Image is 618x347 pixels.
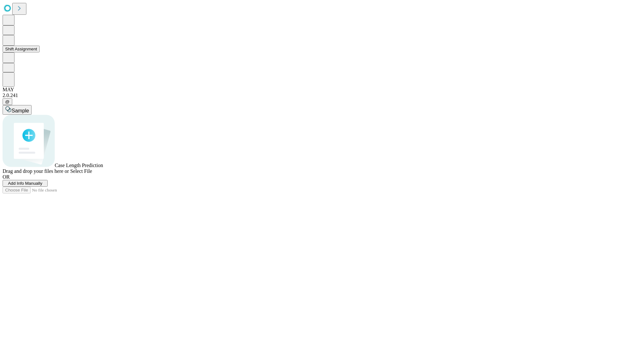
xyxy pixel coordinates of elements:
[5,99,10,104] span: @
[3,105,32,115] button: Sample
[3,180,48,187] button: Add Info Manually
[3,174,10,180] span: OR
[3,46,40,52] button: Shift Assignment
[70,168,92,174] span: Select File
[3,98,12,105] button: @
[3,93,615,98] div: 2.0.241
[55,163,103,168] span: Case Length Prediction
[12,108,29,113] span: Sample
[3,168,69,174] span: Drag and drop your files here or
[8,181,42,186] span: Add Info Manually
[3,87,615,93] div: MAY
